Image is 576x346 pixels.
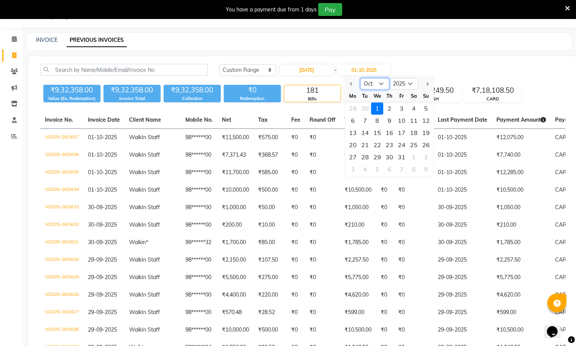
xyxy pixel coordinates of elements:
td: ₹0 [394,199,433,216]
div: Sunday, November 9, 2025 [420,163,432,176]
div: Tu [359,90,371,102]
span: CARD [555,134,570,141]
input: End Date [337,65,391,75]
td: ₹1,050.00 [492,199,550,216]
td: ₹10.00 [254,216,287,234]
div: 1 [371,103,383,115]
div: 18 [408,127,420,139]
span: Mobile No. [185,116,213,123]
td: ₹0 [376,234,394,251]
td: V/2025-26/1629 [40,269,83,286]
td: ₹2,257.50 [492,251,550,269]
td: ₹85.00 [254,234,287,251]
div: 6 [383,163,396,176]
div: ₹9,32,358.00 [104,85,161,95]
span: In Staff [142,151,160,158]
span: In Staff [142,169,160,176]
div: Thursday, October 9, 2025 [383,115,396,127]
td: ₹0 [394,269,433,286]
span: Walk [129,274,142,281]
td: ₹1,700.00 [217,234,254,251]
div: 11 [408,115,420,127]
td: ₹0 [287,181,305,199]
td: ₹0 [376,304,394,321]
td: ₹0 [287,251,305,269]
div: 2 [345,85,401,96]
div: Collection [164,95,221,102]
div: Tuesday, October 21, 2025 [359,139,371,151]
span: 01-10-2025 [88,134,117,141]
a: PREVIOUS INVOICES [67,33,127,47]
td: ₹0 [305,129,340,147]
td: 30-09-2025 [433,216,492,234]
td: 30-09-2025 [433,199,492,216]
div: Redemption [224,95,281,102]
div: ₹9,32,358.00 [43,85,101,95]
div: Saturday, October 11, 2025 [408,115,420,127]
td: ₹0 [376,321,394,339]
div: 7 [359,115,371,127]
td: ₹0 [376,181,394,199]
td: ₹10,500.00 [340,181,376,199]
div: 28 [359,151,371,163]
div: Value (Ex. Redemption) [43,95,101,102]
select: Select year [389,78,418,90]
td: ₹0 [287,269,305,286]
div: 4 [359,163,371,176]
span: Walk [129,169,142,176]
td: ₹5,500.00 [217,269,254,286]
td: 01-10-2025 [433,146,492,164]
span: CARD [555,239,570,246]
button: Next month [424,78,431,90]
div: Th [383,90,396,102]
td: 29-09-2025 [433,251,492,269]
td: ₹4,620.00 [492,286,550,304]
td: ₹0 [394,181,433,199]
td: ₹0 [394,286,433,304]
td: ₹570.48 [217,304,254,321]
td: 01-10-2025 [433,164,492,181]
span: 29-09-2025 [88,274,117,281]
td: ₹220.00 [254,286,287,304]
div: 8 [371,115,383,127]
td: ₹7,740.00 [340,146,376,164]
div: Wednesday, October 22, 2025 [371,139,383,151]
td: ₹0 [394,216,433,234]
div: 15 [371,127,383,139]
span: - [334,66,337,74]
span: In Staff [142,256,160,263]
span: 29-09-2025 [88,291,117,298]
td: ₹500.00 [254,181,287,199]
td: ₹0 [376,286,394,304]
td: ₹368.57 [254,146,287,164]
td: ₹0 [305,181,340,199]
div: Wednesday, October 29, 2025 [371,151,383,163]
div: Bills [284,96,341,102]
td: ₹210.00 [492,216,550,234]
div: Sunday, October 19, 2025 [420,127,432,139]
input: Start Date [280,65,333,75]
td: ₹1,785.00 [492,234,550,251]
div: 7 [396,163,408,176]
td: ₹0 [376,251,394,269]
td: V/2025-26/1626 [40,321,83,339]
td: ₹12,285.00 [492,164,550,181]
div: 20 [347,139,359,151]
td: ₹10,500.00 [340,321,376,339]
span: Round Off [310,116,335,123]
td: V/2025-26/1630 [40,251,83,269]
span: CARD [555,291,570,298]
span: Walkin [129,239,146,246]
div: 31 [396,151,408,163]
span: Last Payment Date [438,116,487,123]
div: 3 [347,163,359,176]
iframe: chat widget [544,316,568,338]
div: 25 [408,139,420,151]
td: V/2025-26/1628 [40,286,83,304]
div: 9 [383,115,396,127]
span: Walk [129,151,142,158]
span: CARD [555,221,570,228]
td: ₹11,700.00 [217,164,254,181]
span: Payment Amount [496,116,546,123]
td: ₹7,371.43 [217,146,254,164]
